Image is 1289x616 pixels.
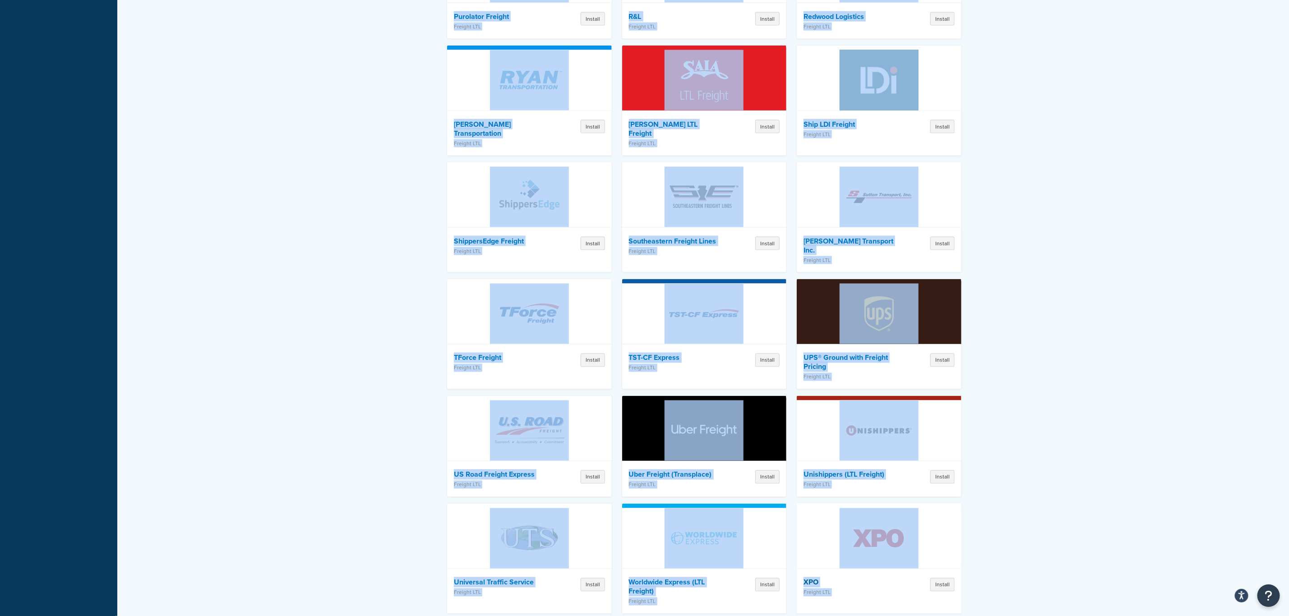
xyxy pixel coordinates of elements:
[804,470,897,479] h4: Unishippers (LTL Freight)
[629,578,722,596] h4: Worldwide Express (LTL Freight)
[840,507,919,570] img: XPO
[629,248,722,254] p: Freight LTL
[490,399,569,462] img: US Road Freight Express
[447,504,612,614] a: Universal Traffic ServiceUniversal Traffic ServiceFreight LTLInstall
[490,507,569,570] img: Universal Traffic Service
[447,396,612,497] a: US Road Freight ExpressUS Road Freight ExpressFreight LTLInstall
[797,396,961,497] a: Unishippers (LTL Freight)Unishippers (LTL Freight)Freight LTLInstall
[665,282,744,345] img: TST-CF Express
[797,162,961,272] a: Sutton Transport Inc.[PERSON_NAME] Transport Inc.Freight LTLInstall
[840,399,919,462] img: Unishippers (LTL Freight)
[454,589,547,596] p: Freight LTL
[804,131,897,138] p: Freight LTL
[622,504,787,614] a: Worldwide Express (LTL Freight)Worldwide Express (LTL Freight)Freight LTLInstall
[930,470,955,484] button: Install
[840,49,919,112] img: Ship LDI Freight
[804,482,897,488] p: Freight LTL
[804,257,897,263] p: Freight LTL
[629,120,722,138] h4: [PERSON_NAME] LTL Freight
[804,374,897,380] p: Freight LTL
[665,165,744,229] img: Southeastern Freight Lines
[629,23,722,30] p: Freight LTL
[454,354,547,363] h4: TForce Freight
[797,279,961,389] a: UPS® Ground with Freight PricingUPS® Ground with Freight PricingFreight LTLInstall
[581,470,605,484] button: Install
[804,578,897,587] h4: XPO
[804,589,897,596] p: Freight LTL
[629,482,722,488] p: Freight LTL
[454,365,547,371] p: Freight LTL
[755,237,780,250] button: Install
[629,140,722,147] p: Freight LTL
[629,365,722,371] p: Freight LTL
[629,470,722,479] h4: Uber Freight (Transplace)
[454,578,547,587] h4: Universal Traffic Service
[755,354,780,367] button: Install
[755,120,780,133] button: Install
[804,12,897,21] h4: Redwood Logistics
[454,120,547,138] h4: [PERSON_NAME] Transportation
[454,237,547,246] h4: ShippersEdge Freight
[622,46,787,156] a: SAIA LTL Freight[PERSON_NAME] LTL FreightFreight LTLInstall
[797,46,961,156] a: Ship LDI FreightShip LDI FreightFreight LTLInstall
[804,120,897,129] h4: Ship LDI Freight
[665,399,744,462] img: Uber Freight (Transplace)
[622,396,787,497] a: Uber Freight (Transplace)Uber Freight (Transplace)Freight LTLInstall
[840,165,919,229] img: Sutton Transport Inc.
[490,282,569,345] img: TForce Freight
[629,12,722,21] h4: R&L
[581,578,605,592] button: Install
[447,162,612,272] a: ShippersEdge FreightShippersEdge FreightFreight LTLInstall
[454,140,547,147] p: Freight LTL
[930,120,955,133] button: Install
[581,120,605,133] button: Install
[454,12,547,21] h4: Purolator Freight
[447,46,612,156] a: Ryan Transportation[PERSON_NAME] TransportationFreight LTLInstall
[930,354,955,367] button: Install
[454,23,547,30] p: Freight LTL
[1257,584,1280,607] button: Open Resource Center
[447,279,612,389] a: TForce FreightTForce FreightFreight LTLInstall
[840,282,919,345] img: UPS® Ground with Freight Pricing
[665,49,744,112] img: SAIA LTL Freight
[490,165,569,229] img: ShippersEdge Freight
[454,248,547,254] p: Freight LTL
[755,470,780,484] button: Install
[629,354,722,363] h4: TST-CF Express
[622,279,787,389] a: TST-CF ExpressTST-CF ExpressFreight LTLInstall
[930,578,955,592] button: Install
[797,504,961,614] a: XPO XPOFreight LTLInstall
[622,162,787,272] a: Southeastern Freight LinesSoutheastern Freight LinesFreight LTLInstall
[581,12,605,26] button: Install
[804,354,897,372] h4: UPS® Ground with Freight Pricing
[755,578,780,592] button: Install
[755,12,780,26] button: Install
[804,23,897,30] p: Freight LTL
[804,237,897,255] h4: [PERSON_NAME] Transport Inc.
[454,482,547,488] p: Freight LTL
[665,507,744,570] img: Worldwide Express (LTL Freight)
[581,354,605,367] button: Install
[930,237,955,250] button: Install
[581,237,605,250] button: Install
[930,12,955,26] button: Install
[629,237,722,246] h4: Southeastern Freight Lines
[490,49,569,112] img: Ryan Transportation
[454,470,547,479] h4: US Road Freight Express
[629,598,722,605] p: Freight LTL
